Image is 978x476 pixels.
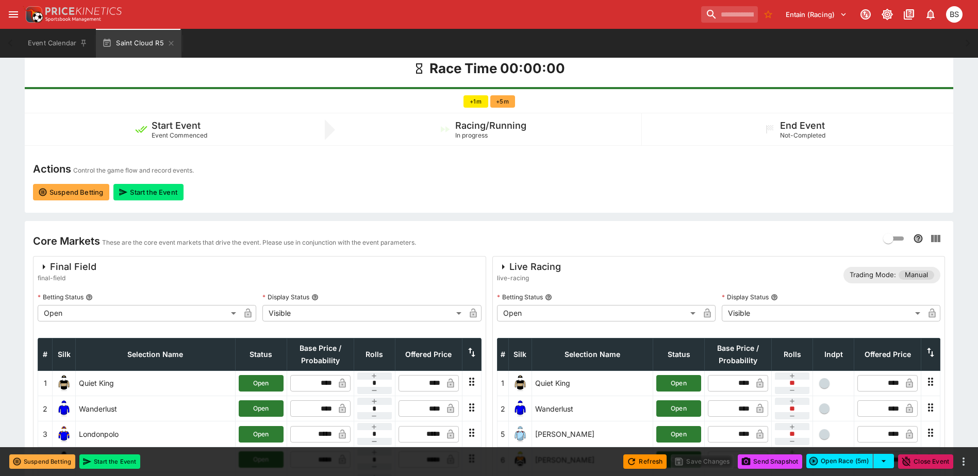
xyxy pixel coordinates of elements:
[45,7,122,15] img: PriceKinetics
[532,421,653,447] td: [PERSON_NAME]
[701,6,758,23] input: search
[56,375,72,392] img: runner 1
[532,396,653,421] td: Wanderlust
[96,29,181,58] button: Saint Cloud R5
[262,305,465,321] div: Visible
[33,162,71,176] h4: Actions
[76,396,236,421] td: Wanderlust
[33,184,109,200] button: Suspend Betting
[532,370,653,396] td: Quiet King
[239,375,284,392] button: Open
[497,338,508,370] th: #
[771,294,778,301] button: Display Status
[780,120,825,131] h5: End Event
[899,270,934,280] span: Manual
[497,370,508,396] td: 1
[152,120,201,131] h5: Start Event
[56,426,72,443] img: runner 3
[780,6,853,23] button: Select Tenant
[900,5,918,24] button: Documentation
[53,338,76,370] th: Silk
[532,338,653,370] th: Selection Name
[497,396,508,421] td: 2
[813,338,854,370] th: Independent
[235,338,287,370] th: Status
[86,294,93,301] button: Betting Status
[354,338,395,370] th: Rolls
[653,338,705,370] th: Status
[508,338,532,370] th: Silk
[512,375,528,392] img: runner 1
[4,5,23,24] button: open drawer
[545,294,552,301] button: Betting Status
[38,370,53,396] td: 1
[102,237,416,248] p: These are the core event markets that drive the event. Please use in conjunction with the event p...
[512,426,528,443] img: runner 5
[76,338,236,370] th: Selection Name
[856,5,875,24] button: Connected to PK
[287,338,354,370] th: Base Price / Probability
[806,454,894,468] div: split button
[463,95,488,108] button: +1m
[73,165,194,176] p: Control the game flow and record events.
[854,338,921,370] th: Offered Price
[455,120,526,131] h5: Racing/Running
[38,293,84,301] p: Betting Status
[33,234,100,248] h4: Core Markets
[56,400,72,417] img: runner 2
[512,400,528,417] img: runner 2
[772,338,813,370] th: Rolls
[490,95,515,108] button: +5m
[455,131,488,139] span: In progress
[76,370,236,396] td: Quiet King
[395,338,462,370] th: Offered Price
[38,261,96,273] div: Final Field
[22,29,94,58] button: Event Calendar
[113,184,183,200] button: Start the Event
[45,17,101,22] img: Sportsbook Management
[957,455,970,468] button: more
[722,293,769,301] p: Display Status
[760,6,776,23] button: No Bookmarks
[623,454,667,469] button: Refresh
[898,454,953,469] button: Close Event
[497,305,699,321] div: Open
[497,293,543,301] p: Betting Status
[656,375,701,392] button: Open
[38,338,53,370] th: #
[38,273,96,283] span: final-field
[656,426,701,443] button: Open
[497,261,561,273] div: Live Racing
[239,400,284,417] button: Open
[152,131,207,139] span: Event Commenced
[946,6,963,23] div: Brendan Scoble
[705,338,772,370] th: Base Price / Probability
[656,400,701,417] button: Open
[38,396,53,421] td: 2
[806,454,873,468] button: Open Race (5m)
[262,293,309,301] p: Display Status
[76,421,236,447] td: Londonpolo
[38,305,240,321] div: Open
[497,273,561,283] span: live-racing
[38,421,53,447] td: 3
[738,454,802,469] button: Send Snapshot
[23,4,43,25] img: PriceKinetics Logo
[873,454,894,468] button: select merge strategy
[921,5,940,24] button: Notifications
[79,454,140,469] button: Start the Event
[429,60,565,77] h1: Race Time 00:00:00
[9,454,75,469] button: Suspend Betting
[239,426,284,443] button: Open
[722,305,924,321] div: Visible
[311,294,319,301] button: Display Status
[850,270,896,280] p: Trading Mode:
[878,5,897,24] button: Toggle light/dark mode
[943,3,966,26] button: Brendan Scoble
[497,421,508,447] td: 5
[780,131,825,139] span: Not-Completed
